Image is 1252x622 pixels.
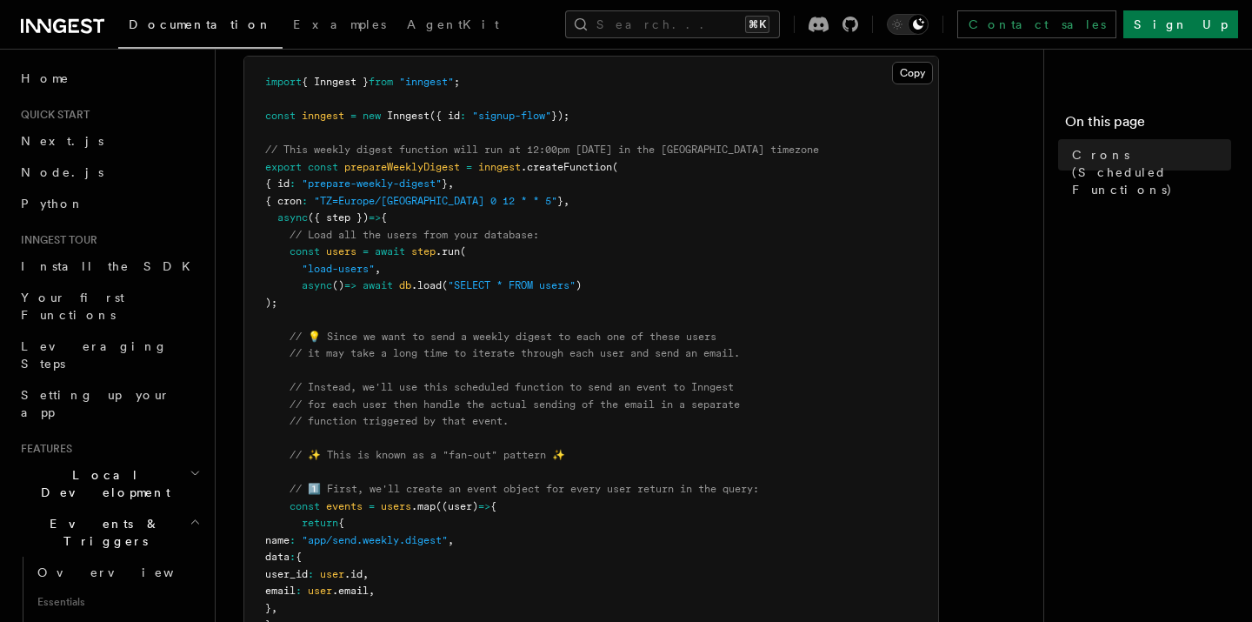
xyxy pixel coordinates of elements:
[265,534,290,546] span: name
[302,177,442,190] span: "prepare-weekly-digest"
[14,125,204,157] a: Next.js
[466,161,472,173] span: =
[265,195,302,207] span: { cron
[296,551,302,563] span: {
[21,291,124,322] span: Your first Functions
[14,157,204,188] a: Node.js
[478,161,521,173] span: inngest
[271,602,277,614] span: ,
[448,279,576,291] span: "SELECT * FROM users"
[551,110,569,122] span: });
[344,568,363,580] span: .id
[21,165,103,179] span: Node.js
[430,110,460,122] span: ({ id
[576,279,582,291] span: )
[308,568,314,580] span: :
[745,16,769,33] kbd: ⌘K
[302,517,338,529] span: return
[290,347,740,359] span: // it may take a long time to iterate through each user and send an email.
[302,110,344,122] span: inngest
[129,17,272,31] span: Documentation
[892,62,933,84] button: Copy
[442,279,448,291] span: (
[265,585,296,597] span: email
[411,279,442,291] span: .load
[14,188,204,219] a: Python
[308,161,338,173] span: const
[314,195,557,207] span: "TZ=Europe/[GEOGRAPHIC_DATA] 0 12 * * 5"
[565,10,780,38] button: Search...⌘K
[1065,139,1231,205] a: Crons (Scheduled Functions)
[338,517,344,529] span: {
[381,211,387,224] span: {
[302,534,448,546] span: "app/send.weekly.digest"
[411,245,436,257] span: step
[454,76,460,88] span: ;
[448,177,454,190] span: ,
[563,195,569,207] span: ,
[265,551,290,563] span: data
[332,585,369,597] span: .email
[21,259,201,273] span: Install the SDK
[302,195,308,207] span: :
[290,500,320,512] span: const
[290,483,759,495] span: // 1️⃣ First, we'll create an event object for every user return in the query:
[118,5,283,49] a: Documentation
[957,10,1116,38] a: Contact sales
[265,144,819,156] span: // This weekly digest function will run at 12:00pm [DATE] in the [GEOGRAPHIC_DATA] timezone
[308,211,369,224] span: ({ step })
[290,534,296,546] span: :
[478,500,490,512] span: =>
[375,245,405,257] span: await
[30,588,204,616] span: Essentials
[1123,10,1238,38] a: Sign Up
[363,245,369,257] span: =
[369,76,393,88] span: from
[21,70,70,87] span: Home
[326,245,356,257] span: users
[290,398,740,411] span: // for each user then handle the actual sending of the email in a separate
[14,331,204,379] a: Leveraging Steps
[396,5,509,47] a: AgentKit
[308,585,332,597] span: user
[436,245,460,257] span: .run
[369,500,375,512] span: =
[14,379,204,428] a: Setting up your app
[442,177,448,190] span: }
[557,195,563,207] span: }
[411,500,436,512] span: .map
[344,279,356,291] span: =>
[369,211,381,224] span: =>
[369,585,375,597] span: ,
[30,557,204,588] a: Overview
[37,565,216,579] span: Overview
[436,500,478,512] span: ((user)
[1072,146,1231,198] span: Crons (Scheduled Functions)
[350,110,356,122] span: =
[460,110,466,122] span: :
[265,110,296,122] span: const
[290,331,716,343] span: // 💡 Since we want to send a weekly digest to each one of these users
[14,459,204,508] button: Local Development
[490,500,496,512] span: {
[21,134,103,148] span: Next.js
[302,263,375,275] span: "load-users"
[381,500,411,512] span: users
[14,508,204,557] button: Events & Triggers
[612,161,618,173] span: (
[448,534,454,546] span: ,
[14,466,190,501] span: Local Development
[14,233,97,247] span: Inngest tour
[21,388,170,419] span: Setting up your app
[14,108,90,122] span: Quick start
[302,76,369,88] span: { Inngest }
[265,297,277,309] span: );
[1065,111,1231,139] h4: On this page
[14,442,72,456] span: Features
[290,381,734,393] span: // Instead, we'll use this scheduled function to send an event to Inngest
[290,415,509,427] span: // function triggered by that event.
[363,279,393,291] span: await
[407,17,499,31] span: AgentKit
[21,339,168,371] span: Leveraging Steps
[283,5,396,47] a: Examples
